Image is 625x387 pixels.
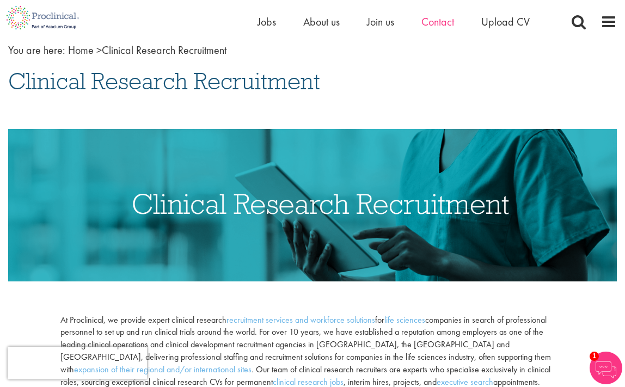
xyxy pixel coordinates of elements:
[421,15,454,29] a: Contact
[8,43,65,57] span: You are here:
[590,352,599,361] span: 1
[8,129,617,281] img: Clinical Research Recruitment
[226,314,375,325] a: recruitment services and workforce solutions
[258,15,276,29] a: Jobs
[367,15,394,29] a: Join us
[68,43,94,57] a: breadcrumb link to Home
[590,352,622,384] img: Chatbot
[8,66,320,96] span: Clinical Research Recruitment
[303,15,340,29] a: About us
[68,43,226,57] span: Clinical Research Recruitment
[74,364,252,375] a: expansion of their regional and/or international sites
[8,347,147,379] iframe: reCAPTCHA
[96,43,102,57] span: >
[384,314,425,325] a: life sciences
[481,15,530,29] a: Upload CV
